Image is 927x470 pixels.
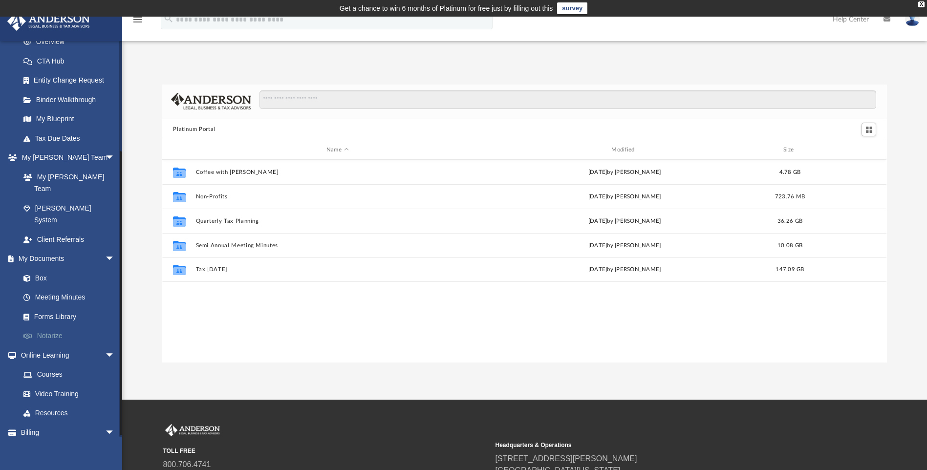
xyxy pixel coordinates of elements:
button: Platinum Portal [173,125,216,134]
a: Online Learningarrow_drop_down [7,345,125,365]
button: Coffee with [PERSON_NAME] [196,169,479,175]
small: Headquarters & Operations [496,441,821,449]
div: Get a chance to win 6 months of Platinum for free just by filling out this [340,2,553,14]
a: Forms Library [14,307,125,326]
a: [STREET_ADDRESS][PERSON_NAME] [496,454,637,463]
div: grid [162,160,886,362]
a: Binder Walkthrough [14,90,129,109]
a: Courses [14,365,125,385]
button: Non-Profits [196,193,479,200]
a: 800.706.4741 [163,460,211,469]
div: id [167,146,191,154]
button: Quarterly Tax Planning [196,218,479,224]
small: TOLL FREE [163,447,489,455]
a: CTA Hub [14,51,129,71]
a: [PERSON_NAME] System [14,198,125,230]
img: User Pic [905,12,920,26]
a: Overview [14,32,129,52]
div: Modified [483,146,766,154]
span: 36.26 GB [777,218,802,224]
button: Semi Annual Meeting Minutes [196,242,479,249]
span: arrow_drop_down [105,249,125,269]
i: search [163,13,174,24]
a: My [PERSON_NAME] Teamarrow_drop_down [7,148,125,168]
div: close [918,1,925,7]
a: survey [557,2,587,14]
a: Entity Change Request [14,71,129,90]
div: [DATE] by [PERSON_NAME] [483,266,766,275]
span: 10.08 GB [777,243,802,248]
a: menu [132,19,144,25]
a: Resources [14,404,125,423]
a: Billingarrow_drop_down [7,423,129,442]
span: arrow_drop_down [105,423,125,443]
a: Box [14,268,125,288]
a: My [PERSON_NAME] Team [14,167,120,198]
span: 147.09 GB [776,267,804,273]
button: Tax [DATE] [196,267,479,273]
span: arrow_drop_down [105,345,125,365]
span: 723.76 MB [775,194,805,199]
div: [DATE] by [PERSON_NAME] [483,192,766,201]
a: My Documentsarrow_drop_down [7,249,129,269]
a: Meeting Minutes [14,288,129,307]
a: Video Training [14,384,120,404]
span: arrow_drop_down [105,148,125,168]
div: id [814,146,883,154]
a: Client Referrals [14,230,125,249]
div: [DATE] by [PERSON_NAME] [483,217,766,226]
a: Tax Due Dates [14,128,129,148]
div: Name [195,146,479,154]
i: menu [132,14,144,25]
a: Notarize [14,326,129,346]
img: Anderson Advisors Platinum Portal [4,12,93,31]
div: [DATE] by [PERSON_NAME] [483,241,766,250]
input: Search files and folders [259,90,876,109]
div: [DATE] by [PERSON_NAME] [483,168,766,177]
div: Size [771,146,810,154]
img: Anderson Advisors Platinum Portal [163,424,222,437]
span: 4.78 GB [779,170,801,175]
a: My Blueprint [14,109,125,129]
button: Switch to Grid View [862,123,876,136]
